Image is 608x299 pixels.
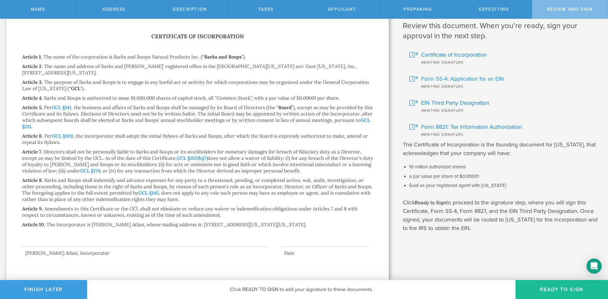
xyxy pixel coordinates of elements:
strong: Board [278,104,292,110]
p: Click to proceed to the signature step, where you will sign this Certificate, Form SS-4, Form 882... [403,198,598,233]
h1: Review this document. When you’re ready, sign your approval in the next step. [403,21,598,41]
strong: GCL [71,85,80,91]
div: Awaiting signature [409,83,598,89]
a: GCL §211 [22,117,370,129]
p: Directors shall not be personally liable to Barks and Boops or its stockholders for monetary dama... [22,149,373,174]
h2: Article 5. [22,104,43,110]
p: The Certificate of Incorporation is the founding document for [US_STATE], that acknowledges that ... [403,140,598,158]
a: GCL §102(b)(7) [177,155,208,161]
p: Barks and Boops is authorized to issue 10,000,000 shares of capital stock, all “Common Stock”, wi... [44,95,340,101]
span: EIN Third Party Designation [421,99,489,107]
h2: Article 8. [22,177,43,183]
span: Taxes [258,7,274,12]
p: Per , the business and affairs of Barks and Boops shall be managed by its Board of Directors (the... [22,104,373,129]
p: The name and address of Barks and [PERSON_NAME]’ registered office in the [GEOGRAPHIC_DATA][US_ST... [22,63,357,76]
span: Review and Sign [547,7,593,12]
h2: Article 1. [22,54,42,60]
li: 10 million authorized shares [409,164,598,170]
div: Awaiting signature [409,59,598,65]
h2: Article 9. [22,206,43,212]
h2: Article 4. [22,95,43,101]
h2: Article 2. [22,63,43,69]
span: Form 8821: Tax Information Authorization [421,123,522,131]
span: Preparing [403,7,432,12]
div: [PERSON_NAME] Atlasi, Incorporator [22,250,268,256]
a: GCL §145 [138,190,159,196]
span: Applicant [328,7,356,12]
span: Click READY TO SIGN to add your signature to these documents. [230,286,373,293]
a: GCL §141 [52,104,71,110]
p: The purpose of Barks and Boops is to engage in any lawful act or activity for which corporations ... [22,79,369,91]
p: Per , the Incorporator shall adopt the initial Bylaws of Barks and Boops, after which the Board i... [22,133,368,145]
div: Open Intercom Messenger [586,259,602,274]
span: Description [173,7,207,12]
span: Name [31,7,45,12]
h2: Article 3. [22,79,43,85]
span: Certificate of Incorporation [421,51,487,59]
a: GCL §109 [52,133,73,139]
div: Awaiting signature [409,107,598,113]
h2: Article 6. [22,133,43,139]
div: Date [281,250,369,256]
div: Awaiting signature [409,131,598,137]
h2: Article 7. [22,149,42,155]
p: The name of the corporation is Barks and Boops Natural Products Inc. (“ ”). [43,54,246,60]
p: Barks and Boops shall indemnify and advance expenses for any party to a threatened, pending, or c... [22,177,372,202]
button: Ready to Sign [516,280,608,299]
strong: Barks and Boops [204,54,242,60]
a: GCL §174 [80,168,100,174]
h1: Certificate of Incorporation [22,32,373,41]
span: Form SS-4: Application for an EIN [421,75,504,83]
li: Gust as your registered agent with [US_STATE] [409,183,598,189]
span: Ready to Sign [415,200,446,206]
span: Address [102,7,125,12]
li: a par value per share of $0.00001 [409,173,598,180]
span: Expediting [479,7,509,12]
p: Amendments to this Certificate or the GCL shall not eliminate or reduce any waiver or indemnifica... [22,206,358,218]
